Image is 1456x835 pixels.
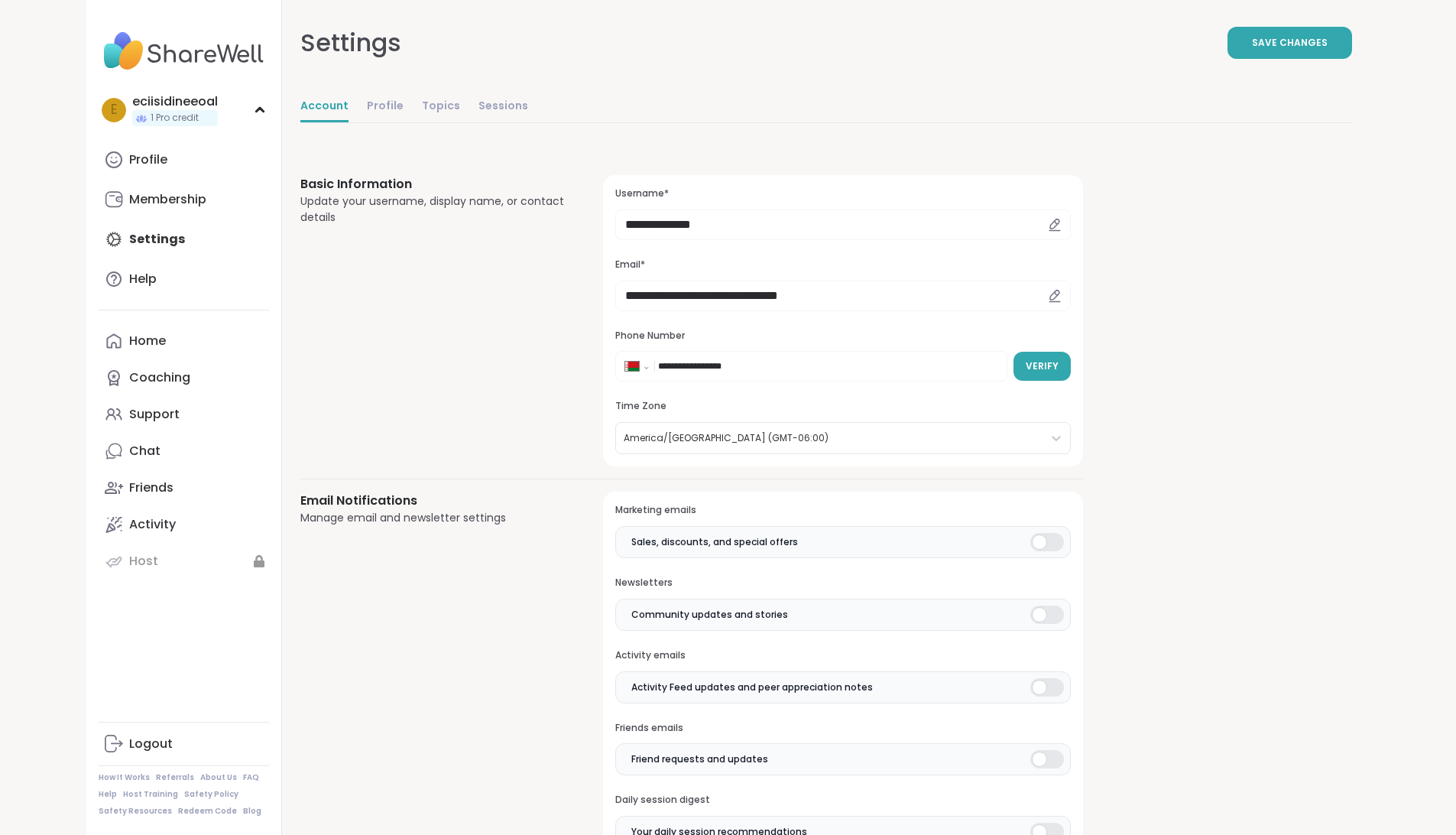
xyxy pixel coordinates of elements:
h3: Daily session digest [615,794,1070,807]
div: Manage email and newsletter settings [300,510,567,526]
a: Help [99,261,269,297]
a: Host Training [123,789,178,800]
a: Help [99,789,117,800]
a: Friends [99,469,269,506]
a: Profile [99,141,269,178]
span: Verify [1026,359,1059,373]
a: Membership [99,181,269,218]
a: About Us [200,772,237,783]
a: Sessions [478,92,528,122]
div: Update your username, display name, or contact details [300,193,567,226]
button: Verify [1013,352,1071,381]
span: Activity Feed updates and peer appreciation notes [631,681,873,694]
h3: Email Notifications [300,492,567,510]
a: Safety Resources [99,806,172,817]
span: e [111,100,117,120]
a: Account [300,92,349,122]
a: Coaching [99,359,269,396]
a: How It Works [99,772,150,783]
img: ShareWell Nav Logo [99,24,269,78]
div: eciisidineeoal [132,93,218,110]
div: Support [129,406,180,423]
span: Friend requests and updates [631,752,768,766]
h3: Activity emails [615,649,1070,662]
a: Activity [99,506,269,543]
h3: Phone Number [615,330,1070,343]
h3: Friends emails [615,722,1070,735]
a: Blog [243,806,261,817]
span: Sales, discounts, and special offers [631,535,798,549]
div: Help [129,271,157,288]
div: Activity [129,516,176,533]
div: Friends [129,479,173,496]
a: Support [99,396,269,433]
div: Profile [129,151,167,168]
div: Settings [300,24,401,61]
button: Save Changes [1227,27,1352,59]
h3: Email* [615,258,1070,271]
a: Profile [367,92,404,122]
a: Redeem Code [178,806,237,817]
h3: Newsletters [615,577,1070,590]
a: Home [99,323,269,359]
a: Logout [99,726,269,762]
div: Host [129,553,158,570]
h3: Marketing emails [615,504,1070,517]
div: Chat [129,443,161,460]
div: Home [129,333,166,349]
a: Host [99,543,269,580]
h3: Username* [615,187,1070,200]
div: Coaching [129,369,190,386]
span: 1 Pro credit [151,112,199,125]
span: Community updates and stories [631,608,788,622]
a: Safety Policy [184,789,238,800]
span: Save Changes [1252,36,1328,50]
a: Topics [422,92,460,122]
a: Referrals [156,772,194,783]
a: FAQ [243,772,259,783]
div: Logout [129,736,173,752]
h3: Time Zone [615,400,1070,413]
div: Membership [129,191,206,208]
a: Chat [99,433,269,469]
h3: Basic Information [300,175,567,193]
